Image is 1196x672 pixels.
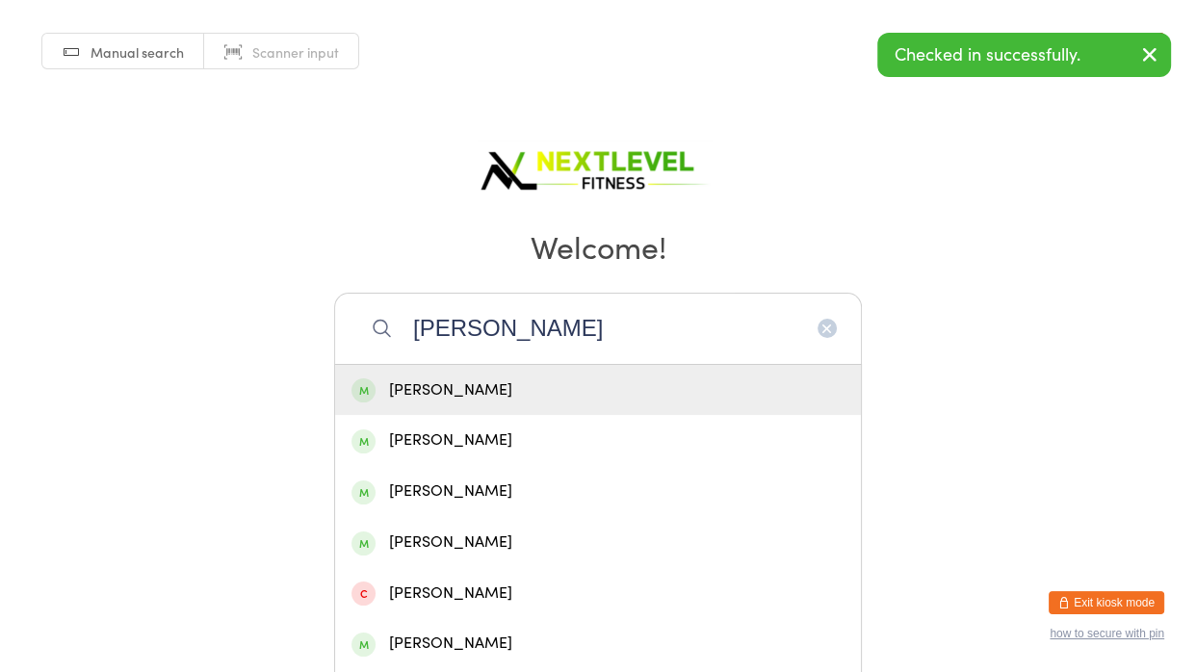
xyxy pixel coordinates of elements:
[351,478,845,504] div: [PERSON_NAME]
[252,42,339,62] span: Scanner input
[351,377,845,403] div: [PERSON_NAME]
[351,427,845,453] div: [PERSON_NAME]
[351,581,845,607] div: [PERSON_NAME]
[91,42,184,62] span: Manual search
[1049,591,1164,614] button: Exit kiosk mode
[19,224,1177,268] h2: Welcome!
[334,293,862,364] input: Search
[1050,627,1164,640] button: how to secure with pin
[877,33,1171,77] div: Checked in successfully.
[351,631,845,657] div: [PERSON_NAME]
[478,135,718,197] img: Next Level Fitness
[351,530,845,556] div: [PERSON_NAME]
